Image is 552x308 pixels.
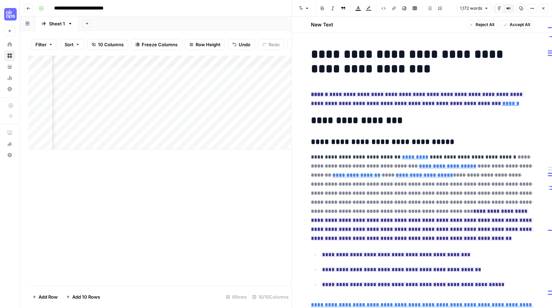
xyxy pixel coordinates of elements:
a: Sheet 1 [35,17,79,31]
button: Row Height [185,39,225,50]
span: Sort [65,41,74,48]
span: Accept All [510,22,530,28]
button: 1,172 words [457,4,492,13]
button: Filter [31,39,57,50]
a: Home [4,39,15,50]
button: Sort [60,39,84,50]
button: Reject All [466,20,497,29]
span: 1,172 words [460,5,482,11]
span: Row Height [196,41,221,48]
button: 10 Columns [87,39,128,50]
span: Freeze Columns [142,41,178,48]
button: Freeze Columns [131,39,182,50]
span: Reject All [476,22,494,28]
span: 10 Columns [98,41,124,48]
button: Help + Support [4,149,15,161]
a: Browse [4,50,15,61]
button: Undo [228,39,255,50]
a: Usage [4,72,15,83]
div: 6 Rows [223,291,249,302]
div: 10/10 Columns [249,291,291,302]
button: Workspace: Cohort 5 [4,6,15,23]
span: Add Row [39,293,58,300]
img: Cohort 5 Logo [4,8,17,21]
span: Undo [239,41,250,48]
a: Your Data [4,61,15,72]
button: Accept All [500,20,533,29]
span: Add 10 Rows [72,293,100,300]
a: AirOps Academy [4,127,15,138]
div: Sheet 1 [49,20,65,27]
button: Add Row [28,291,62,302]
span: Redo [269,41,280,48]
button: What's new? [4,138,15,149]
div: What's new? [5,139,15,149]
button: Redo [258,39,284,50]
h2: New Text [311,21,333,28]
button: Add 10 Rows [62,291,104,302]
a: Settings [4,83,15,95]
span: Filter [35,41,47,48]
